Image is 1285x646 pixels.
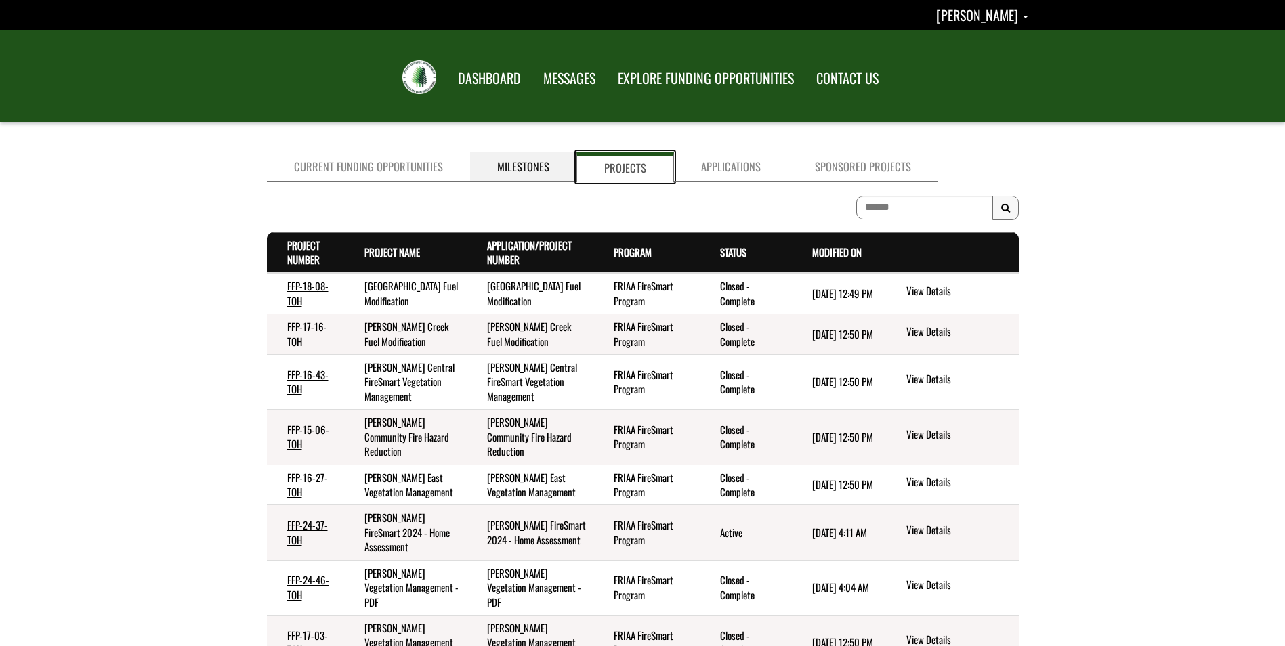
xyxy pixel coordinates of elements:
[593,273,700,314] td: FRIAA FireSmart Program
[812,525,867,540] time: [DATE] 4:11 AM
[287,422,329,451] a: FFP-15-06-TOH
[812,286,873,301] time: [DATE] 12:49 PM
[700,355,792,410] td: Closed - Complete
[700,410,792,465] td: Closed - Complete
[792,410,885,465] td: 7/26/2023 12:50 PM
[700,560,792,615] td: Closed - Complete
[267,560,345,615] td: FFP-24-46-TOH
[788,152,938,182] a: Sponsored Projects
[700,465,792,505] td: Closed - Complete
[884,355,1018,410] td: action menu
[884,314,1018,355] td: action menu
[812,326,873,341] time: [DATE] 12:50 PM
[884,273,1018,314] td: action menu
[287,367,329,396] a: FFP-16-43-TOH
[593,465,700,505] td: FRIAA FireSmart Program
[267,410,345,465] td: FFP-15-06-TOH
[812,374,873,389] time: [DATE] 12:50 PM
[884,505,1018,560] td: action menu
[608,62,804,95] a: EXPLORE FUNDING OPPORTUNITIES
[992,196,1019,220] button: Search Results
[906,523,1013,539] a: View details
[812,429,873,444] time: [DATE] 12:50 PM
[467,410,593,465] td: Hinton Community Fire Hazard Reduction
[402,60,436,94] img: FRIAA Submissions Portal
[906,284,1013,300] a: View details
[593,355,700,410] td: FRIAA FireSmart Program
[287,319,327,348] a: FFP-17-16-TOH
[884,232,1018,273] th: Actions
[593,560,700,615] td: FRIAA FireSmart Program
[287,517,328,546] a: FFP-24-37-TOH
[884,465,1018,505] td: action menu
[792,560,885,615] td: 8/11/2025 4:04 AM
[700,273,792,314] td: Closed - Complete
[720,244,746,259] a: Status
[792,314,885,355] td: 7/26/2023 12:50 PM
[364,244,420,259] a: Project Name
[344,560,467,615] td: Hinton Vegetation Management - PDF
[467,505,593,560] td: Hinton FireSmart 2024 - Home Assessment
[806,62,889,95] a: CONTACT US
[792,465,885,505] td: 7/26/2023 12:50 PM
[906,324,1013,341] a: View details
[674,152,788,182] a: Applications
[812,477,873,492] time: [DATE] 12:50 PM
[467,314,593,355] td: Hardisty Creek Fuel Modification
[936,5,1018,25] span: [PERSON_NAME]
[287,238,320,267] a: Project Number
[267,465,345,505] td: FFP-16-27-TOH
[267,273,345,314] td: FFP-18-08-TOH
[448,62,531,95] a: DASHBOARD
[593,505,700,560] td: FRIAA FireSmart Program
[533,62,606,95] a: MESSAGES
[856,196,993,219] input: To search on partial text, use the asterisk (*) wildcard character.
[467,355,593,410] td: Hinton Central FireSmart Vegetation Management
[470,152,576,182] a: Milestones
[812,580,869,595] time: [DATE] 4:04 AM
[267,152,470,182] a: Current Funding Opportunities
[593,314,700,355] td: FRIAA FireSmart Program
[936,5,1028,25] a: Cristina Shantz
[487,238,572,267] a: Application/Project Number
[906,578,1013,594] a: View details
[792,355,885,410] td: 7/26/2023 12:50 PM
[467,273,593,314] td: East River Road Fuel Modification
[884,560,1018,615] td: action menu
[267,505,345,560] td: FFP-24-37-TOH
[576,152,674,182] a: Projects
[700,505,792,560] td: Active
[792,505,885,560] td: 8/11/2025 4:11 AM
[700,314,792,355] td: Closed - Complete
[614,244,652,259] a: Program
[344,465,467,505] td: Hinton East Vegetation Management
[287,278,329,307] a: FFP-18-08-TOH
[344,505,467,560] td: Hinton FireSmart 2024 - Home Assessment
[446,58,889,95] nav: Main Navigation
[287,470,328,499] a: FFP-16-27-TOH
[593,410,700,465] td: FRIAA FireSmart Program
[467,560,593,615] td: Hinton Vegetation Management - PDF
[906,372,1013,388] a: View details
[792,273,885,314] td: 7/26/2023 12:49 PM
[344,273,467,314] td: East River Road Fuel Modification
[467,465,593,505] td: Hinton East Vegetation Management
[906,427,1013,444] a: View details
[906,475,1013,491] a: View details
[344,410,467,465] td: Hinton Community Fire Hazard Reduction
[812,244,862,259] a: Modified On
[287,572,329,601] a: FFP-24-46-TOH
[267,314,345,355] td: FFP-17-16-TOH
[884,410,1018,465] td: action menu
[344,355,467,410] td: Hinton Central FireSmart Vegetation Management
[267,355,345,410] td: FFP-16-43-TOH
[344,314,467,355] td: Hardisty Creek Fuel Modification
